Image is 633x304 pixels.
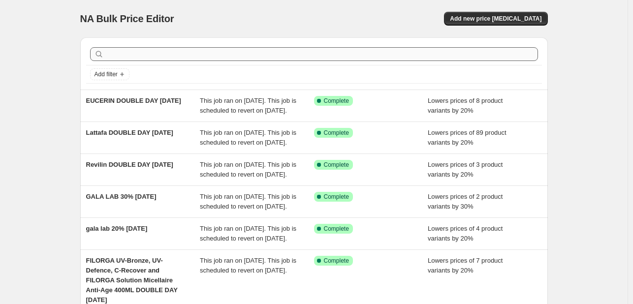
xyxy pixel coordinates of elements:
button: Add filter [90,68,129,80]
span: This job ran on [DATE]. This job is scheduled to revert on [DATE]. [200,129,296,146]
span: This job ran on [DATE]. This job is scheduled to revert on [DATE]. [200,225,296,242]
span: Lowers prices of 2 product variants by 30% [428,193,503,210]
span: FILORGA UV-Bronze, UV-Defence, C-Recover and FILORGA Solution Micellaire Anti-Age 400ML DOUBLE DA... [86,257,178,304]
span: Complete [324,129,349,137]
span: Complete [324,257,349,265]
span: Complete [324,97,349,105]
span: This job ran on [DATE]. This job is scheduled to revert on [DATE]. [200,193,296,210]
span: Complete [324,225,349,233]
span: NA Bulk Price Editor [80,13,174,24]
span: EUCERIN DOUBLE DAY [DATE] [86,97,181,104]
span: Complete [324,161,349,169]
button: Add new price [MEDICAL_DATA] [444,12,547,26]
span: Complete [324,193,349,201]
span: Lowers prices of 8 product variants by 20% [428,97,503,114]
span: Lowers prices of 89 product variants by 20% [428,129,506,146]
span: Revilin DOUBLE DAY [DATE] [86,161,173,168]
span: gala lab 20% [DATE] [86,225,148,232]
span: Lowers prices of 4 product variants by 20% [428,225,503,242]
span: This job ran on [DATE]. This job is scheduled to revert on [DATE]. [200,257,296,274]
span: Lowers prices of 7 product variants by 20% [428,257,503,274]
span: Lattafa DOUBLE DAY [DATE] [86,129,173,136]
span: Add filter [95,70,118,78]
span: This job ran on [DATE]. This job is scheduled to revert on [DATE]. [200,97,296,114]
span: GALA LAB 30% [DATE] [86,193,157,200]
span: Lowers prices of 3 product variants by 20% [428,161,503,178]
span: This job ran on [DATE]. This job is scheduled to revert on [DATE]. [200,161,296,178]
span: Add new price [MEDICAL_DATA] [450,15,541,23]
